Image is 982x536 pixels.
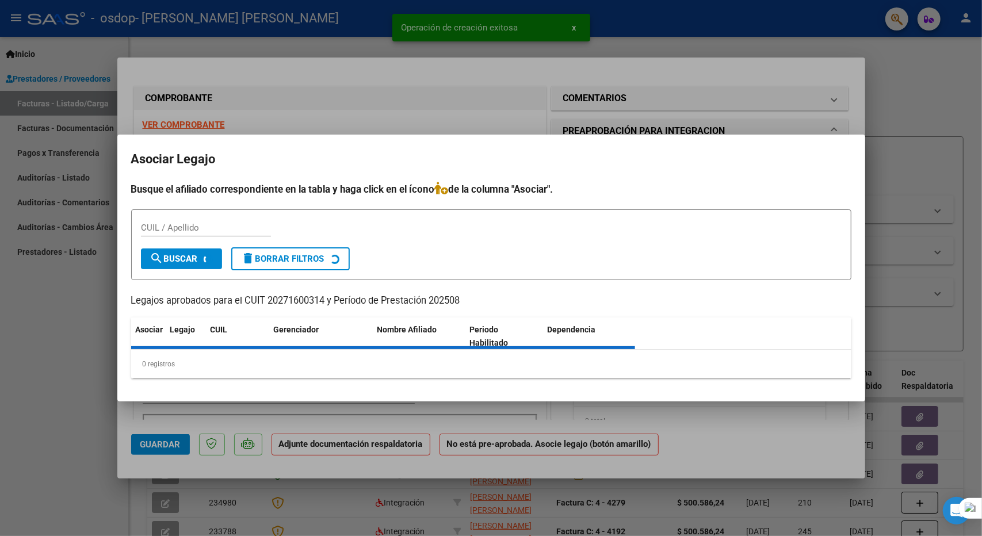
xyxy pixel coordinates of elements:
span: Asociar [136,325,163,334]
datatable-header-cell: Dependencia [542,317,635,355]
datatable-header-cell: CUIL [206,317,269,355]
div: Open Intercom Messenger [943,497,970,524]
button: Buscar [141,248,222,269]
div: 0 registros [131,350,851,378]
datatable-header-cell: Legajo [166,317,206,355]
span: CUIL [211,325,228,334]
datatable-header-cell: Asociar [131,317,166,355]
h4: Busque el afiliado correspondiente en la tabla y haga click en el ícono de la columna "Asociar". [131,182,851,197]
span: Gerenciador [274,325,319,334]
datatable-header-cell: Periodo Habilitado [465,317,542,355]
span: Nombre Afiliado [377,325,437,334]
span: Borrar Filtros [242,254,324,264]
p: Legajos aprobados para el CUIT 20271600314 y Período de Prestación 202508 [131,294,851,308]
span: Periodo Habilitado [469,325,508,347]
span: Buscar [150,254,198,264]
datatable-header-cell: Nombre Afiliado [373,317,465,355]
button: Borrar Filtros [231,247,350,270]
h2: Asociar Legajo [131,148,851,170]
datatable-header-cell: Gerenciador [269,317,373,355]
mat-icon: search [150,251,164,265]
span: Legajo [170,325,196,334]
span: Dependencia [547,325,595,334]
mat-icon: delete [242,251,255,265]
